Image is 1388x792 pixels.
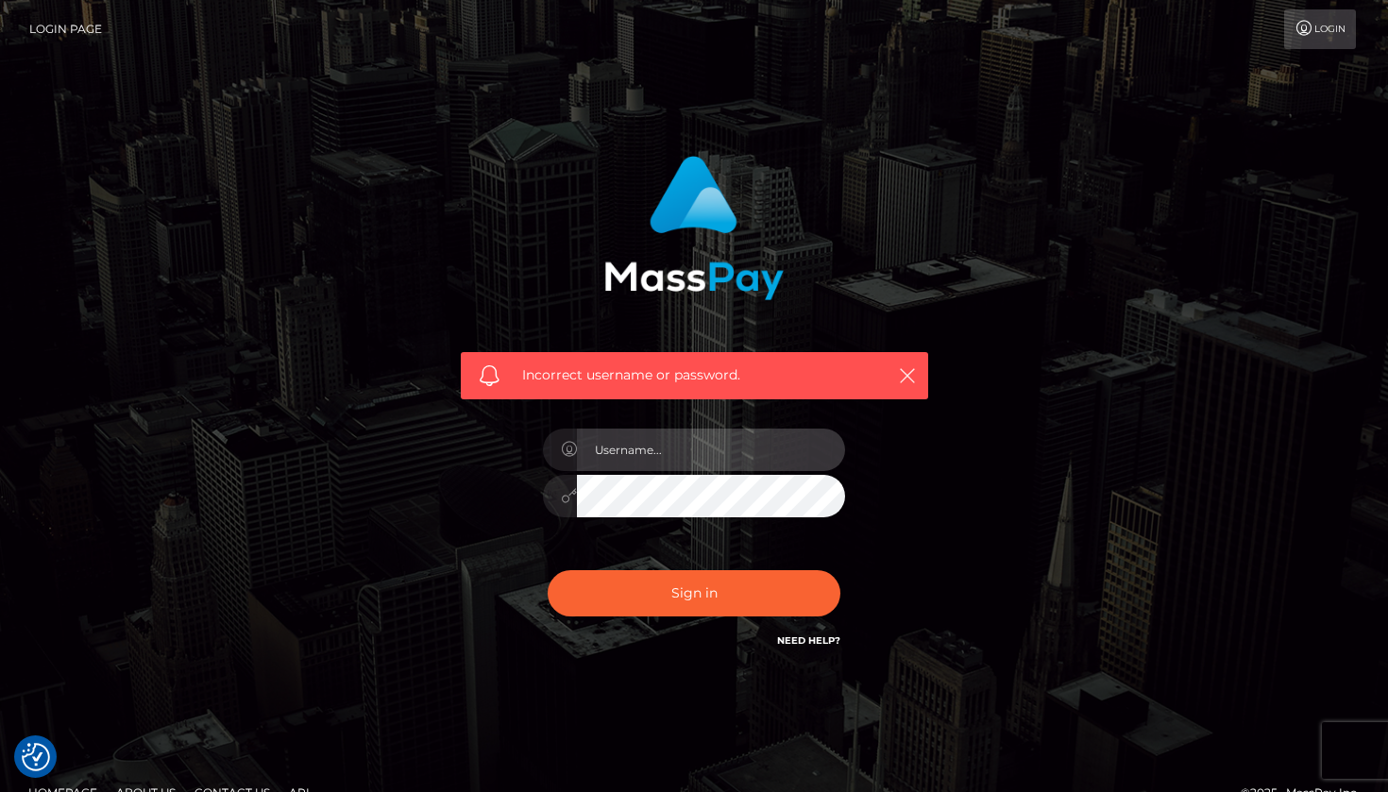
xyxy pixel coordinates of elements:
[22,743,50,771] button: Consent Preferences
[777,634,840,647] a: Need Help?
[22,743,50,771] img: Revisit consent button
[29,9,102,49] a: Login Page
[604,156,784,300] img: MassPay Login
[522,365,867,385] span: Incorrect username or password.
[1284,9,1356,49] a: Login
[548,570,840,616] button: Sign in
[577,429,845,471] input: Username...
